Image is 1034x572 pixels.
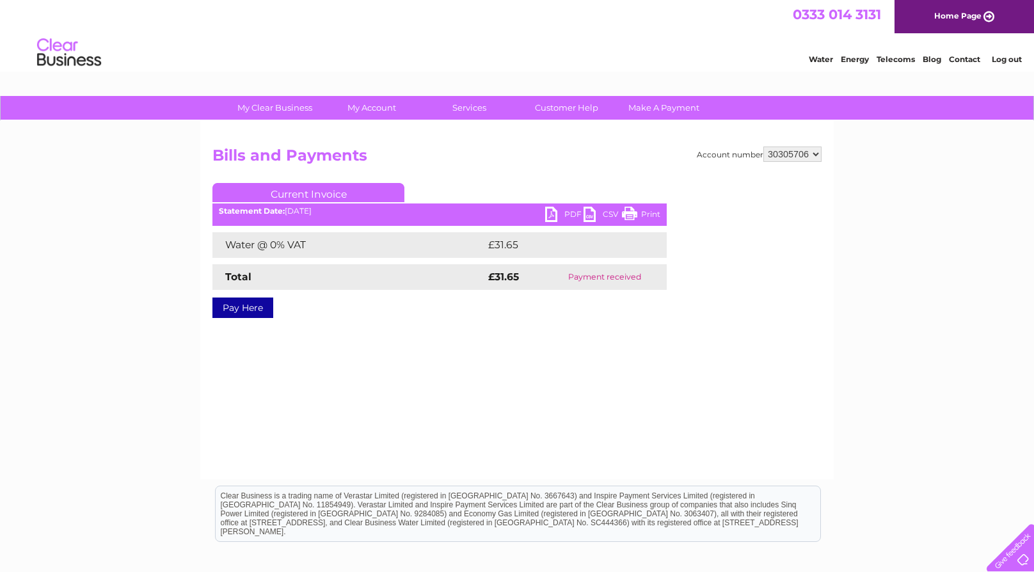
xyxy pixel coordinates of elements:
[992,54,1022,64] a: Log out
[584,207,622,225] a: CSV
[611,96,717,120] a: Make A Payment
[793,6,881,22] a: 0333 014 3131
[212,232,485,258] td: Water @ 0% VAT
[225,271,251,283] strong: Total
[545,207,584,225] a: PDF
[485,232,640,258] td: £31.65
[212,207,667,216] div: [DATE]
[809,54,833,64] a: Water
[222,96,328,120] a: My Clear Business
[923,54,941,64] a: Blog
[514,96,619,120] a: Customer Help
[841,54,869,64] a: Energy
[488,271,519,283] strong: £31.65
[877,54,915,64] a: Telecoms
[212,147,822,171] h2: Bills and Payments
[543,264,667,290] td: Payment received
[319,96,425,120] a: My Account
[212,298,273,318] a: Pay Here
[36,33,102,72] img: logo.png
[697,147,822,162] div: Account number
[417,96,522,120] a: Services
[212,183,404,202] a: Current Invoice
[219,206,285,216] b: Statement Date:
[949,54,980,64] a: Contact
[622,207,660,225] a: Print
[216,7,820,62] div: Clear Business is a trading name of Verastar Limited (registered in [GEOGRAPHIC_DATA] No. 3667643...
